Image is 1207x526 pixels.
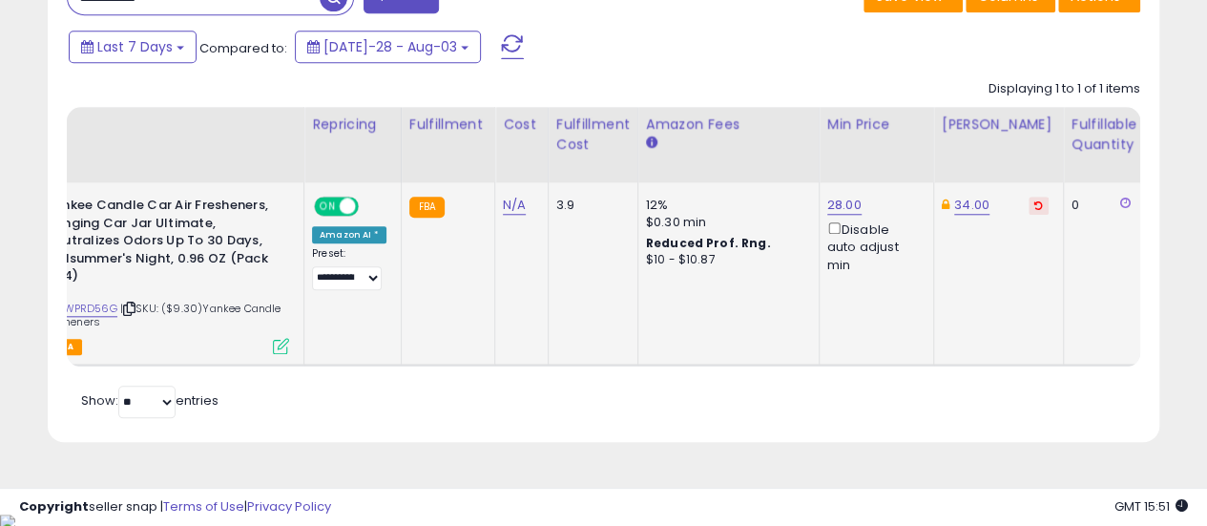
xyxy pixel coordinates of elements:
span: ON [316,199,340,215]
div: Fulfillment [409,115,487,135]
div: 0 [1072,197,1131,214]
a: 28.00 [827,196,862,215]
div: Amazon Fees [646,115,811,135]
b: Reduced Prof. Rng. [646,235,771,251]
div: [PERSON_NAME] [942,115,1055,135]
small: Amazon Fees. [646,135,657,152]
span: Last 7 Days [97,37,173,56]
i: Revert to store-level Dynamic Max Price [1034,200,1043,210]
strong: Copyright [19,497,89,515]
span: 2025-08-11 15:51 GMT [1114,497,1188,515]
span: Show: entries [81,391,219,410]
div: 12% [646,197,804,214]
div: $10 - $10.87 [646,252,804,268]
div: Preset: [312,247,386,290]
a: Privacy Policy [247,497,331,515]
div: Fulfillable Quantity [1072,115,1137,155]
span: [DATE]-28 - Aug-03 [323,37,457,56]
span: Compared to: [199,39,287,57]
b: Yankee Candle Car Air Fresheners, Hanging Car Jar Ultimate, Neutralizes Odors Up To 30 Days, Mids... [46,197,278,290]
div: $0.30 min [646,214,804,231]
span: OFF [356,199,386,215]
a: B0CWPRD56G [42,301,117,317]
button: [DATE]-28 - Aug-03 [295,31,481,63]
a: N/A [503,196,526,215]
div: Cost [503,115,540,135]
div: Repricing [312,115,393,135]
div: seller snap | | [19,498,331,516]
div: Fulfillment Cost [556,115,630,155]
button: Last 7 Days [69,31,197,63]
div: Amazon AI * [312,226,386,243]
a: 34.00 [954,196,989,215]
span: | SKU: ($9.30)Yankee Candle Car Air Fresheners [3,301,281,329]
div: 3.9 [556,197,623,214]
div: Displaying 1 to 1 of 1 items [988,80,1140,98]
a: Terms of Use [163,497,244,515]
div: Disable auto adjust min [827,219,919,274]
small: FBA [409,197,445,218]
div: Min Price [827,115,926,135]
i: This overrides the store level Dynamic Max Price for this listing [942,199,949,211]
